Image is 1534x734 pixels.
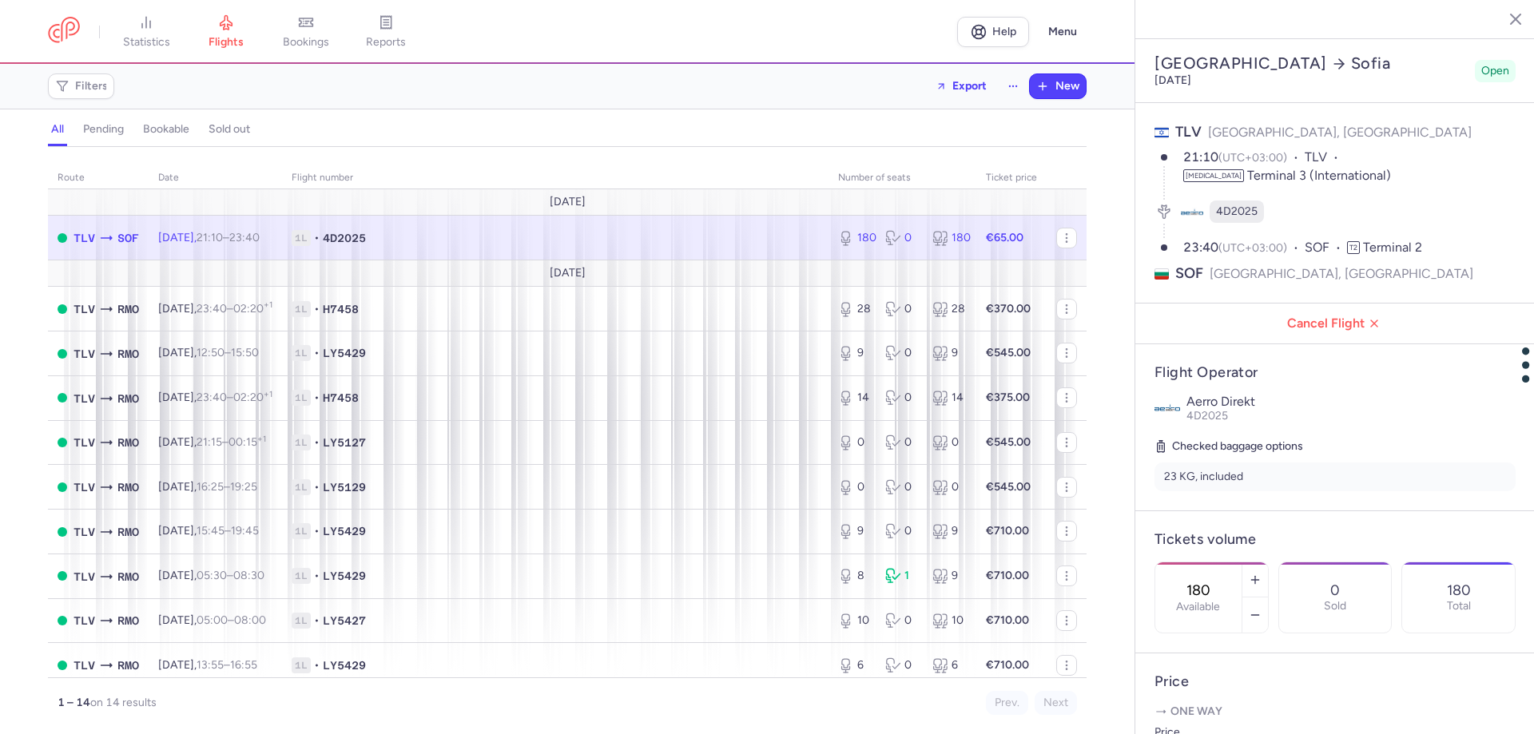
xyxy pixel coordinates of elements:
span: 4D2025 [1186,409,1228,423]
span: TLV [74,390,95,407]
div: 0 [885,390,920,406]
span: • [314,568,320,584]
span: 1L [292,230,311,246]
span: LY5429 [323,523,366,539]
p: 0 [1330,582,1340,598]
span: Cancel Flight [1148,316,1522,331]
p: One way [1154,704,1516,720]
span: [DATE], [158,435,266,449]
button: Filters [49,74,113,98]
strong: €710.00 [986,658,1029,672]
div: 0 [885,230,920,246]
img: Aerro Direkt logo [1154,395,1180,420]
time: 05:30 [197,569,227,582]
span: [DATE], [158,569,264,582]
span: LY5129 [323,479,366,495]
time: 21:10 [197,231,223,244]
strong: €545.00 [986,480,1031,494]
span: RMO [117,345,139,363]
a: flights [186,14,266,50]
span: SOF [117,229,139,247]
span: RMO [117,300,139,318]
span: (UTC+03:00) [1218,151,1287,165]
button: Menu [1039,17,1087,47]
span: Export [952,80,987,92]
span: H7458 [323,390,359,406]
div: 10 [932,613,967,629]
span: Help [992,26,1016,38]
time: 21:10 [1183,149,1218,165]
p: Sold [1324,600,1346,613]
span: [DATE] [550,196,586,208]
div: 0 [885,301,920,317]
span: – [197,231,260,244]
strong: €375.00 [986,391,1030,404]
span: RMO [117,478,139,496]
span: statistics [123,35,170,50]
h4: pending [83,122,124,137]
span: 1L [292,345,311,361]
span: TLV [74,523,95,541]
span: [DATE], [158,613,266,627]
span: Filters [75,80,108,93]
a: Help [957,17,1029,47]
span: 1L [292,657,311,673]
sup: +1 [257,434,266,444]
time: 23:40 [1183,240,1218,255]
h4: Tickets volume [1154,530,1516,549]
div: 6 [838,657,872,673]
span: SOF [1305,239,1347,257]
span: • [314,613,320,629]
span: – [197,302,272,315]
span: 1L [292,301,311,317]
span: [DATE], [158,524,259,538]
span: RMO [117,523,139,541]
a: reports [346,14,426,50]
span: RMO [117,657,139,674]
span: LY5429 [323,345,366,361]
div: 14 [838,390,872,406]
time: 21:15 [197,435,222,449]
span: – [197,346,259,359]
span: T2 [1347,241,1360,254]
strong: €545.00 [986,435,1031,449]
div: 0 [838,434,872,450]
time: 02:20 [233,302,272,315]
span: 1L [292,390,311,406]
div: 14 [932,390,967,406]
h4: bookable [143,122,189,137]
div: 0 [932,434,967,450]
span: TLV [74,345,95,363]
span: 4D2025 [1216,204,1258,220]
span: RMO [117,612,139,629]
span: LY5127 [323,434,366,450]
strong: €545.00 [986,346,1031,359]
span: [DATE], [158,302,272,315]
span: reports [366,35,406,50]
time: 15:45 [197,524,225,538]
span: 1L [292,613,311,629]
span: 1L [292,523,311,539]
span: [DATE], [158,231,260,244]
span: – [197,435,266,449]
span: [DATE], [158,391,272,404]
span: TLV [74,657,95,674]
div: 9 [932,568,967,584]
span: • [314,434,320,450]
span: [DATE], [158,658,257,672]
span: RMO [117,568,139,585]
span: – [197,569,264,582]
time: 02:20 [233,391,272,404]
p: Total [1447,600,1471,613]
div: 28 [932,301,967,317]
span: – [197,613,266,627]
div: 0 [885,523,920,539]
span: New [1055,80,1079,93]
div: 9 [838,345,872,361]
th: number of seats [829,166,976,190]
div: 10 [838,613,872,629]
span: 1L [292,434,311,450]
span: • [314,657,320,673]
button: Prev. [986,691,1028,715]
span: SOF [1175,264,1203,284]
